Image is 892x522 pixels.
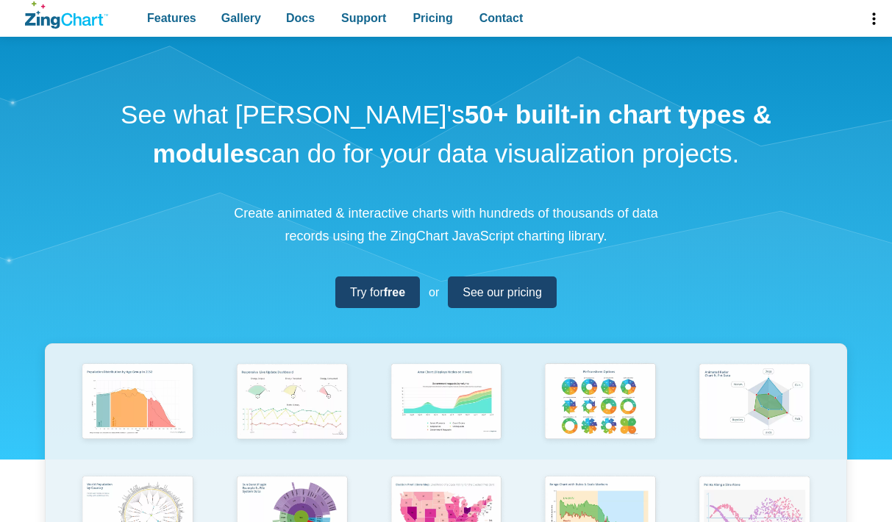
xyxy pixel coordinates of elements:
[147,8,196,28] span: Features
[479,8,524,28] span: Contact
[385,359,508,447] img: Area Chart (Displays Nodes on Hover)
[25,1,108,29] a: ZingChart Logo. Click to return to the homepage
[429,282,439,302] span: or
[384,286,405,298] strong: free
[221,8,261,28] span: Gallery
[226,202,667,247] p: Create animated & interactive charts with hundreds of thousands of data records using the ZingCha...
[286,8,315,28] span: Docs
[448,276,557,308] a: See our pricing
[538,359,662,447] img: Pie Transform Options
[76,359,199,447] img: Population Distribution by Age Group in 2052
[115,96,777,173] h1: See what [PERSON_NAME]'s can do for your data visualization projects.
[523,359,677,471] a: Pie Transform Options
[153,100,771,168] strong: 50+ built-in chart types & modules
[677,359,832,471] a: Animated Radar Chart ft. Pet Data
[341,8,386,28] span: Support
[215,359,369,471] a: Responsive Live Update Dashboard
[413,8,452,28] span: Pricing
[335,276,420,308] a: Try forfree
[693,359,816,447] img: Animated Radar Chart ft. Pet Data
[230,359,354,447] img: Responsive Live Update Dashboard
[463,282,542,302] span: See our pricing
[369,359,524,471] a: Area Chart (Displays Nodes on Hover)
[60,359,215,471] a: Population Distribution by Age Group in 2052
[350,282,405,302] span: Try for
